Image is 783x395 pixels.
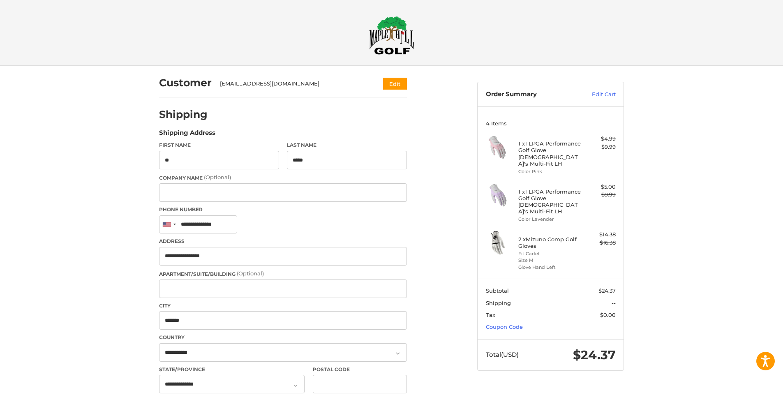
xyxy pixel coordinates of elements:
div: [EMAIL_ADDRESS][DOMAIN_NAME] [220,80,367,88]
span: $0.00 [600,312,616,318]
h2: Customer [159,76,212,89]
span: $24.37 [573,347,616,363]
img: Maple Hill Golf [369,16,414,55]
h3: Order Summary [486,90,574,99]
button: Edit [383,78,407,90]
div: $9.99 [583,191,616,199]
legend: Shipping Address [159,128,215,141]
div: $5.00 [583,183,616,191]
small: (Optional) [204,174,231,180]
label: Postal Code [313,366,407,373]
span: Total (USD) [486,351,519,358]
label: State/Province [159,366,305,373]
label: Phone Number [159,206,407,213]
li: Glove Hand Left [518,264,581,271]
li: Color Lavender [518,216,581,223]
label: Company Name [159,173,407,182]
h4: 2 x Mizuno Comp Golf Gloves [518,236,581,249]
span: Shipping [486,300,511,306]
div: $9.99 [583,143,616,151]
label: First Name [159,141,279,149]
h4: 1 x 1 LPGA Performance Golf Glove [DEMOGRAPHIC_DATA]'s Multi-Fit LH [518,140,581,167]
span: Tax [486,312,495,318]
div: $4.99 [583,135,616,143]
h3: 4 Items [486,120,616,127]
div: $16.38 [583,239,616,247]
h4: 1 x 1 LPGA Performance Golf Glove [DEMOGRAPHIC_DATA]'s Multi-Fit LH [518,188,581,215]
small: (Optional) [237,270,264,277]
label: Last Name [287,141,407,149]
h2: Shipping [159,108,208,121]
li: Fit Cadet [518,250,581,257]
label: Apartment/Suite/Building [159,270,407,278]
a: Edit Cart [574,90,616,99]
span: Subtotal [486,287,509,294]
div: United States: +1 [159,216,178,233]
span: -- [612,300,616,306]
label: Country [159,334,407,341]
li: Size M [518,257,581,264]
label: Address [159,238,407,245]
a: Coupon Code [486,323,523,330]
div: $14.38 [583,231,616,239]
li: Color Pink [518,168,581,175]
label: City [159,302,407,310]
span: $24.37 [598,287,616,294]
